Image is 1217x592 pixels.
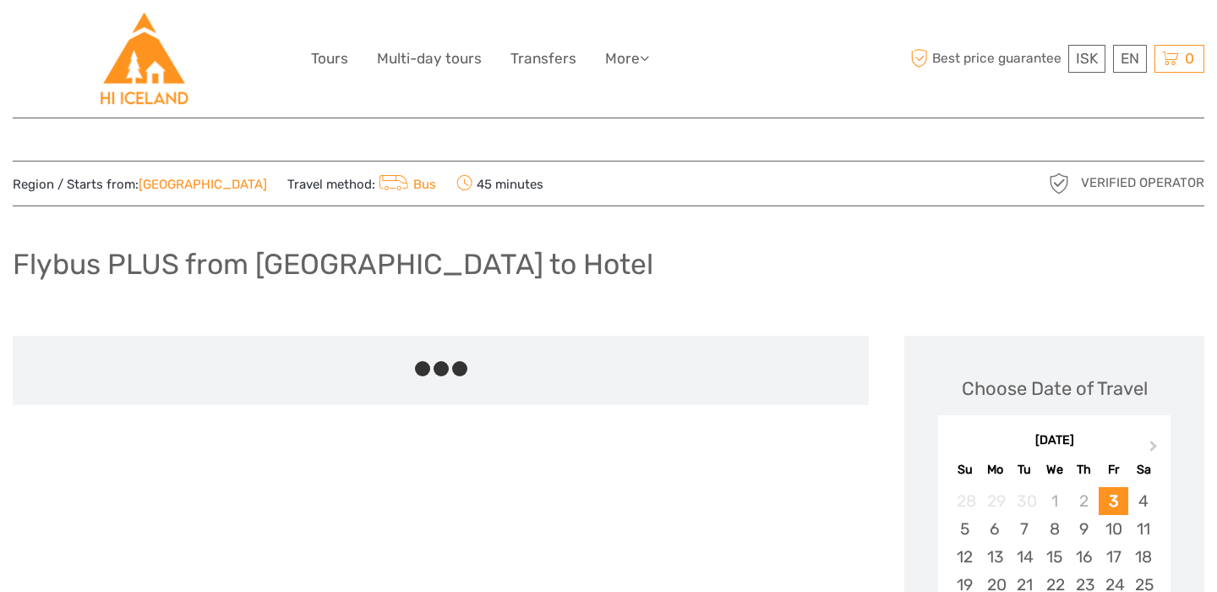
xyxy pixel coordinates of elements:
[1113,45,1147,73] div: EN
[456,172,543,195] span: 45 minutes
[1128,543,1158,571] div: Choose Saturday, October 18th, 2025
[1045,170,1072,197] img: verified_operator_grey_128.png
[962,375,1148,402] div: Choose Date of Travel
[1040,458,1069,481] div: We
[1099,515,1128,543] div: Choose Friday, October 10th, 2025
[950,458,980,481] div: Su
[1099,487,1128,515] div: Choose Friday, October 3rd, 2025
[1128,487,1158,515] div: Choose Saturday, October 4th, 2025
[1069,515,1099,543] div: Choose Thursday, October 9th, 2025
[1142,436,1169,463] button: Next Month
[98,13,190,105] img: Hostelling International
[377,47,482,71] a: Multi-day tours
[1069,543,1099,571] div: Choose Thursday, October 16th, 2025
[1069,458,1099,481] div: Th
[950,543,980,571] div: Choose Sunday, October 12th, 2025
[980,515,1010,543] div: Choose Monday, October 6th, 2025
[1099,458,1128,481] div: Fr
[1076,50,1098,67] span: ISK
[1010,487,1040,515] div: Not available Tuesday, September 30th, 2025
[1010,515,1040,543] div: Choose Tuesday, October 7th, 2025
[287,172,436,195] span: Travel method:
[1040,543,1069,571] div: Choose Wednesday, October 15th, 2025
[950,515,980,543] div: Choose Sunday, October 5th, 2025
[980,487,1010,515] div: Not available Monday, September 29th, 2025
[1182,50,1197,67] span: 0
[375,177,436,192] a: Bus
[907,45,1065,73] span: Best price guarantee
[1099,543,1128,571] div: Choose Friday, October 17th, 2025
[605,47,649,71] a: More
[13,247,653,282] h1: Flybus PLUS from [GEOGRAPHIC_DATA] to Hotel
[1128,458,1158,481] div: Sa
[1010,458,1040,481] div: Tu
[938,432,1171,450] div: [DATE]
[139,177,267,192] a: [GEOGRAPHIC_DATA]
[13,176,267,194] span: Region / Starts from:
[1081,174,1204,192] span: Verified Operator
[1010,543,1040,571] div: Choose Tuesday, October 14th, 2025
[1069,487,1099,515] div: Not available Thursday, October 2nd, 2025
[980,458,1010,481] div: Mo
[1040,487,1069,515] div: Not available Wednesday, October 1st, 2025
[1128,515,1158,543] div: Choose Saturday, October 11th, 2025
[510,47,576,71] a: Transfers
[1040,515,1069,543] div: Choose Wednesday, October 8th, 2025
[950,487,980,515] div: Not available Sunday, September 28th, 2025
[980,543,1010,571] div: Choose Monday, October 13th, 2025
[311,47,348,71] a: Tours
